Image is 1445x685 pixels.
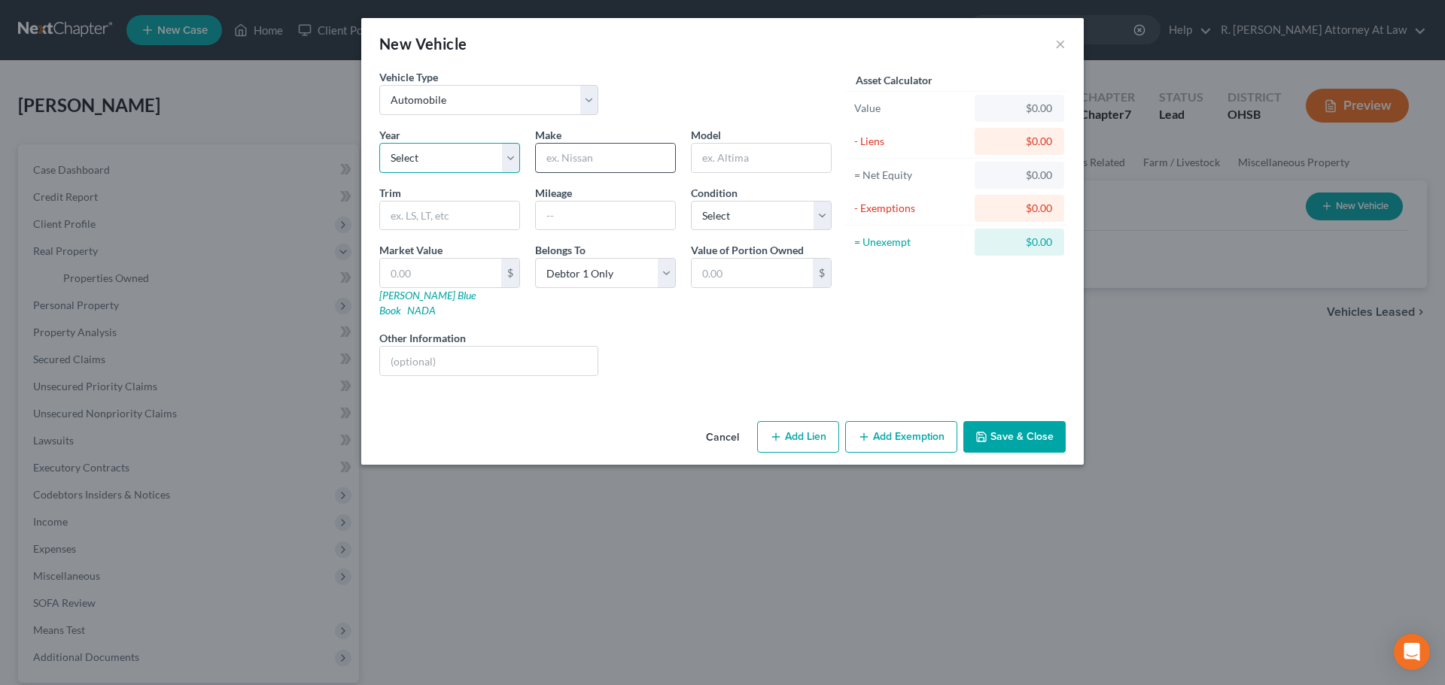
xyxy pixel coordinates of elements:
[694,423,751,453] button: Cancel
[691,242,804,258] label: Value of Portion Owned
[813,259,831,287] div: $
[379,242,443,258] label: Market Value
[987,201,1052,216] div: $0.00
[1055,35,1066,53] button: ×
[379,289,476,317] a: [PERSON_NAME] Blue Book
[379,330,466,346] label: Other Information
[757,421,839,453] button: Add Lien
[535,244,586,256] span: Belongs To
[854,201,968,216] div: - Exemptions
[987,101,1052,116] div: $0.00
[987,235,1052,250] div: $0.00
[987,134,1052,149] div: $0.00
[535,129,561,141] span: Make
[535,185,572,201] label: Mileage
[379,69,438,85] label: Vehicle Type
[536,144,675,172] input: ex. Nissan
[501,259,519,287] div: $
[692,144,831,172] input: ex. Altima
[407,304,436,317] a: NADA
[854,168,968,183] div: = Net Equity
[854,235,968,250] div: = Unexempt
[379,33,467,54] div: New Vehicle
[845,421,957,453] button: Add Exemption
[854,101,968,116] div: Value
[987,168,1052,183] div: $0.00
[963,421,1066,453] button: Save & Close
[691,185,738,201] label: Condition
[380,347,598,375] input: (optional)
[380,259,501,287] input: 0.00
[691,127,721,143] label: Model
[536,202,675,230] input: --
[692,259,813,287] input: 0.00
[379,185,401,201] label: Trim
[854,134,968,149] div: - Liens
[1394,634,1430,670] div: Open Intercom Messenger
[380,202,519,230] input: ex. LS, LT, etc
[856,72,932,88] label: Asset Calculator
[379,127,400,143] label: Year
